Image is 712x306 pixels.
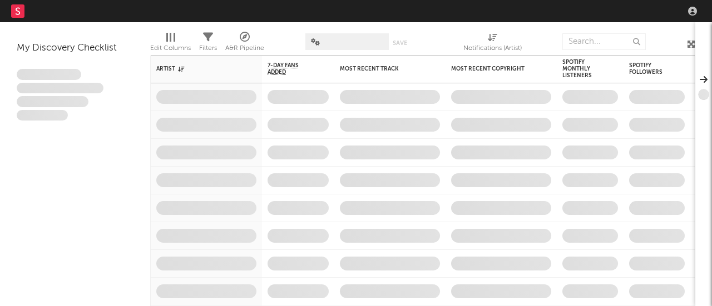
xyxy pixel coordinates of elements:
[150,28,191,60] div: Edit Columns
[340,66,423,72] div: Most Recent Track
[199,42,217,55] div: Filters
[629,62,668,76] div: Spotify Followers
[463,42,522,55] div: Notifications (Artist)
[17,42,133,55] div: My Discovery Checklist
[451,66,535,72] div: Most Recent Copyright
[463,28,522,60] div: Notifications (Artist)
[562,59,601,79] div: Spotify Monthly Listeners
[225,42,264,55] div: A&R Pipeline
[17,96,88,107] span: Praesent ac interdum
[156,66,240,72] div: Artist
[17,83,103,94] span: Integer aliquet in purus et
[225,28,264,60] div: A&R Pipeline
[268,62,312,76] span: 7-Day Fans Added
[17,69,81,80] span: Lorem ipsum dolor
[17,110,68,121] span: Aliquam viverra
[393,40,407,46] button: Save
[562,33,646,50] input: Search...
[199,28,217,60] div: Filters
[150,42,191,55] div: Edit Columns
